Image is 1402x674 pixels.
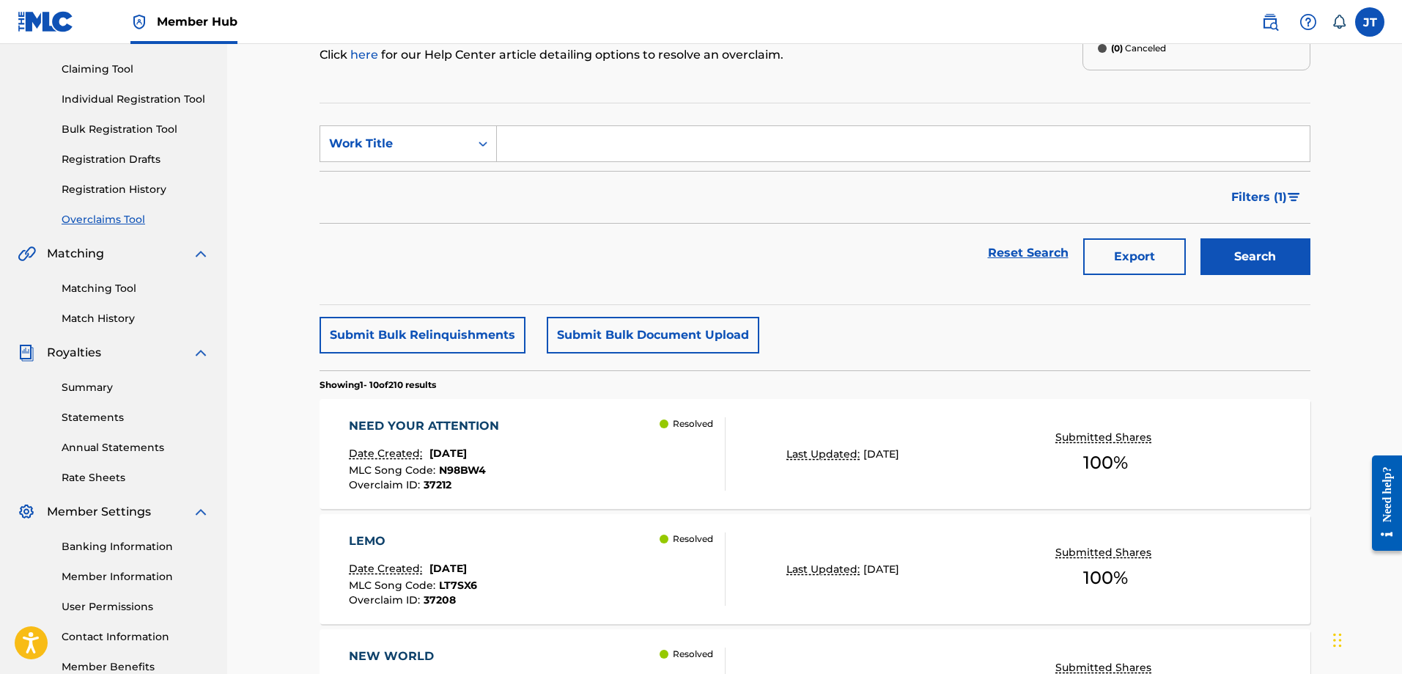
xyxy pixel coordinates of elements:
[1111,43,1123,54] span: (0)
[1332,15,1346,29] div: Notifications
[62,182,210,197] a: Registration History
[320,125,1310,282] form: Search Form
[62,440,210,455] a: Annual Statements
[18,11,74,32] img: MLC Logo
[47,344,101,362] span: Royalties
[320,378,436,392] p: Showing 1 - 10 of 210 results
[1231,188,1287,206] span: Filters ( 1 )
[62,569,210,585] a: Member Information
[1200,238,1310,275] button: Search
[62,281,210,296] a: Matching Tool
[786,447,863,462] p: Last Updated:
[424,593,456,607] span: 37208
[350,48,381,62] a: here
[62,629,210,645] a: Contact Information
[1255,7,1285,37] a: Public Search
[1288,193,1300,202] img: filter
[1111,42,1166,55] p: Canceled
[62,410,210,425] a: Statements
[349,446,426,461] p: Date Created:
[62,539,210,554] a: Banking Information
[47,503,151,521] span: Member Settings
[62,311,210,326] a: Match History
[1333,618,1342,662] div: Drag
[439,464,486,477] span: N98BW4
[349,464,439,477] span: MLC Song Code :
[1083,450,1128,476] span: 100 %
[1355,7,1384,37] div: User Menu
[673,417,713,431] p: Resolved
[18,344,35,362] img: Royalties
[320,514,1310,624] a: LEMODate Created:[DATE]MLC Song Code:LT7SX6Overclaim ID:37208 ResolvedLast Updated:[DATE]Submitte...
[349,593,424,607] span: Overclaim ID :
[429,447,467,460] span: [DATE]
[130,13,148,31] img: Top Rightsholder
[157,13,237,30] span: Member Hub
[62,152,210,167] a: Registration Drafts
[62,380,210,395] a: Summary
[1299,13,1317,31] img: help
[62,599,210,615] a: User Permissions
[62,122,210,137] a: Bulk Registration Tool
[62,62,210,77] a: Claiming Tool
[192,344,210,362] img: expand
[673,648,713,661] p: Resolved
[349,532,477,550] div: LEMO
[1083,238,1186,275] button: Export
[320,317,525,354] button: Submit Bulk Relinquishments
[1329,604,1402,674] iframe: Chat Widget
[863,563,899,576] span: [DATE]
[192,503,210,521] img: expand
[863,447,899,461] span: [DATE]
[1222,179,1310,216] button: Filters (1)
[673,532,713,546] p: Resolved
[1055,430,1155,445] p: Submitted Shares
[320,399,1310,509] a: NEED YOUR ATTENTIONDate Created:[DATE]MLC Song Code:N98BW4Overclaim ID:37212 ResolvedLast Updated...
[547,317,759,354] button: Submit Bulk Document Upload
[47,245,104,263] span: Matching
[18,245,36,263] img: Matching
[349,648,482,665] div: NEW WORLD
[192,245,210,263] img: expand
[439,579,477,592] span: LT7SX6
[329,135,461,153] div: Work Title
[1361,444,1402,563] iframe: Resource Center
[62,470,210,486] a: Rate Sheets
[62,212,210,227] a: Overclaims Tool
[349,417,506,435] div: NEED YOUR ATTENTION
[1261,13,1279,31] img: search
[429,562,467,575] span: [DATE]
[1055,545,1155,560] p: Submitted Shares
[62,92,210,107] a: Individual Registration Tool
[349,561,426,576] p: Date Created:
[786,562,863,577] p: Last Updated:
[18,503,35,521] img: Member Settings
[349,579,439,592] span: MLC Song Code :
[1294,7,1323,37] div: Help
[424,478,451,491] span: 37212
[1083,565,1128,591] span: 100 %
[320,46,1082,64] p: Click for our Help Center article detailing options to resolve an overclaim.
[349,478,424,491] span: Overclaim ID :
[981,237,1076,269] a: Reset Search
